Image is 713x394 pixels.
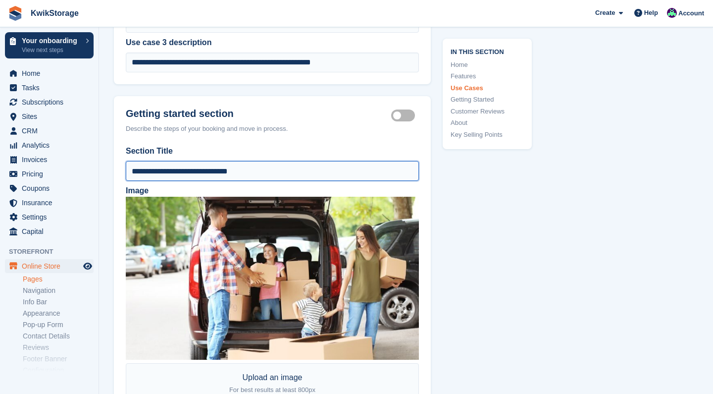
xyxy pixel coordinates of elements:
[22,95,81,109] span: Subscriptions
[5,210,94,224] a: menu
[667,8,677,18] img: Scott Sinclair
[5,225,94,238] a: menu
[9,247,99,257] span: Storefront
[126,186,149,195] label: Image
[5,181,94,195] a: menu
[229,386,315,394] span: For best results at least 800px
[126,108,391,120] h2: Getting started section
[5,32,94,58] a: Your onboarding View next steps
[678,8,704,18] span: Account
[23,309,94,318] a: Appearance
[451,71,524,81] a: Features
[5,95,94,109] a: menu
[451,118,524,128] a: About
[451,60,524,70] a: Home
[126,197,419,360] img: moving-house-or-business.jpg
[126,145,419,157] label: Section Title
[126,37,419,49] label: Use case 3 description
[23,354,94,364] a: Footer Banner
[22,37,81,44] p: Your onboarding
[22,225,81,238] span: Capital
[5,167,94,181] a: menu
[5,66,94,80] a: menu
[5,124,94,138] a: menu
[22,167,81,181] span: Pricing
[8,6,23,21] img: stora-icon-8386f47178a22dfd0bd8f6a31ec36ba5ce8667c1dd55bd0f319d3a0aa187defe.svg
[22,210,81,224] span: Settings
[5,153,94,167] a: menu
[451,95,524,105] a: Getting Started
[22,46,81,55] p: View next steps
[82,260,94,272] a: Preview store
[22,110,81,123] span: Sites
[595,8,615,18] span: Create
[391,114,419,116] label: Getting started section active
[22,181,81,195] span: Coupons
[5,196,94,210] a: menu
[23,275,94,284] a: Pages
[22,259,81,273] span: Online Store
[451,47,524,56] span: In this section
[23,286,94,295] a: Navigation
[22,81,81,95] span: Tasks
[23,332,94,341] a: Contact Details
[27,5,83,21] a: KwikStorage
[22,196,81,210] span: Insurance
[22,66,81,80] span: Home
[22,138,81,152] span: Analytics
[5,138,94,152] a: menu
[126,124,419,134] div: Describe the steps of your booking and move in process.
[22,153,81,167] span: Invoices
[451,83,524,93] a: Use Cases
[5,110,94,123] a: menu
[23,297,94,307] a: Info Bar
[5,259,94,273] a: menu
[22,124,81,138] span: CRM
[451,107,524,116] a: Customer Reviews
[644,8,658,18] span: Help
[23,343,94,352] a: Reviews
[23,366,94,375] a: Configuration
[451,130,524,140] a: Key Selling Points
[23,320,94,330] a: Pop-up Form
[5,81,94,95] a: menu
